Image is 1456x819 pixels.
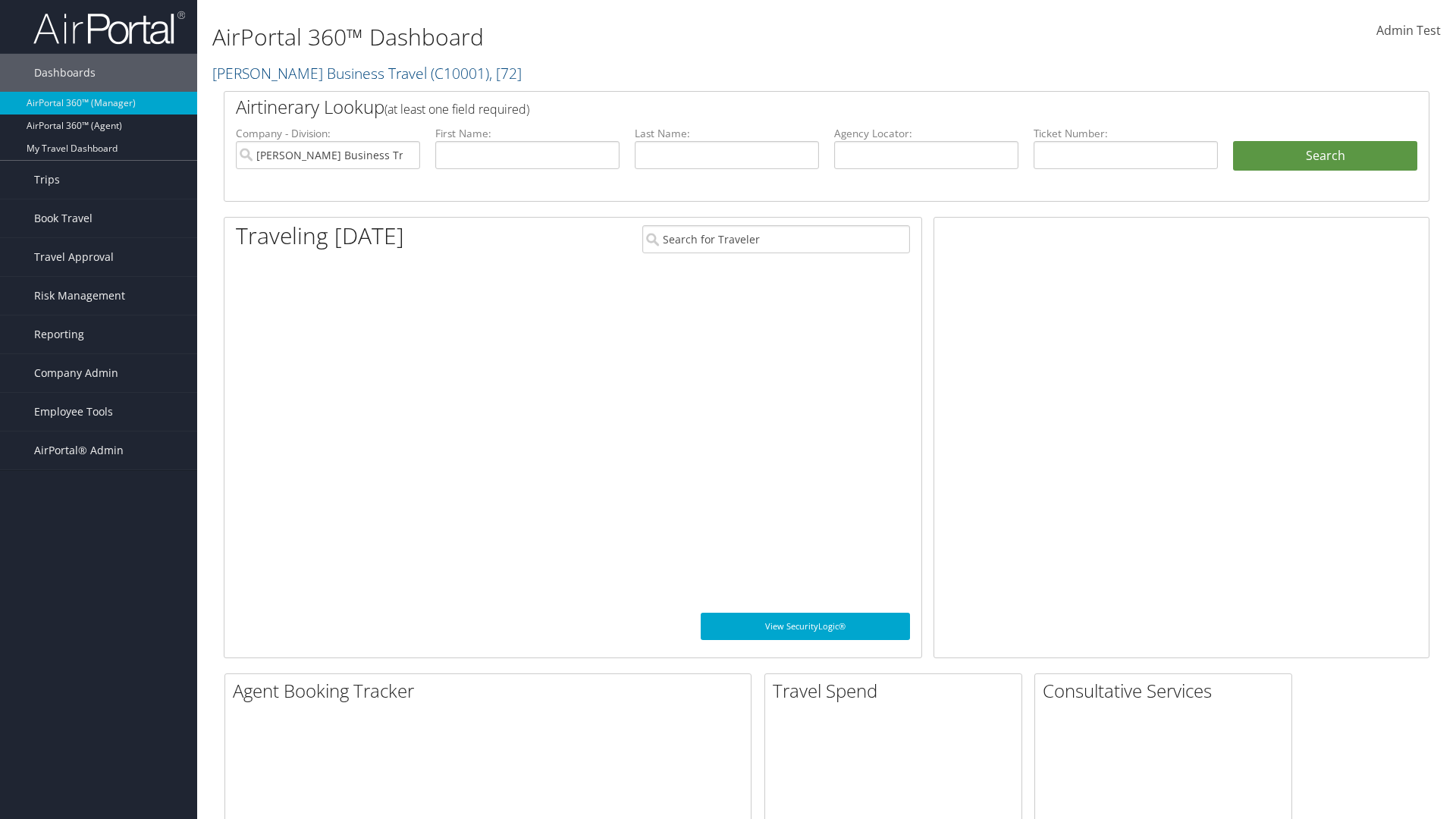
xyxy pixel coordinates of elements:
[212,21,1031,53] h1: AirPortal 360™ Dashboard
[642,225,910,253] input: Search for Traveler
[212,63,522,83] a: [PERSON_NAME] Business Travel
[34,54,96,92] span: Dashboards
[701,613,910,640] a: View SecurityLogic®
[431,63,489,83] span: ( C10001 )
[1376,8,1441,55] a: Admin Test
[773,678,1021,704] h2: Travel Spend
[34,161,60,199] span: Trips
[34,315,84,353] span: Reporting
[236,220,404,252] h1: Traveling [DATE]
[34,199,93,237] span: Book Travel
[34,393,113,431] span: Employee Tools
[1376,22,1441,39] span: Admin Test
[489,63,522,83] span: , [ 72 ]
[236,126,420,141] label: Company - Division:
[34,277,125,315] span: Risk Management
[635,126,819,141] label: Last Name:
[33,10,185,45] img: airportal-logo.png
[834,126,1018,141] label: Agency Locator:
[1034,126,1218,141] label: Ticket Number:
[1233,141,1417,171] button: Search
[34,431,124,469] span: AirPortal® Admin
[236,94,1317,120] h2: Airtinerary Lookup
[435,126,620,141] label: First Name:
[384,101,529,118] span: (at least one field required)
[233,678,751,704] h2: Agent Booking Tracker
[1043,678,1291,704] h2: Consultative Services
[34,238,114,276] span: Travel Approval
[34,354,118,392] span: Company Admin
